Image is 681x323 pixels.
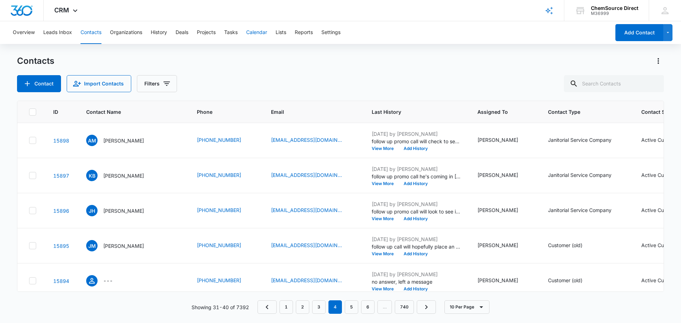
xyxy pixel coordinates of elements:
a: Page 6 [361,300,375,314]
p: no answer, left a message [372,278,460,285]
button: Calendar [246,21,267,44]
div: Customer (old) [548,241,582,249]
a: Navigate to contact details page for Jason Motsinger [53,243,69,249]
a: Page 5 [345,300,358,314]
button: Add History [399,217,433,221]
a: [PHONE_NUMBER] [197,136,241,144]
div: [PERSON_NAME] [477,136,518,144]
button: View More [372,252,399,256]
div: Email - booker336@gmail.com - Select to Edit Field [271,171,355,180]
span: ID [53,108,59,116]
span: Contact Type [548,108,614,116]
span: JM [86,240,98,251]
div: Phone - (336) 473-8588 - Select to Edit Field [197,171,254,180]
div: Customer (old) [548,277,582,284]
button: Lists [276,21,286,44]
a: Navigate to contact details page for service@martinlcpw.com [53,278,69,284]
button: Projects [197,21,216,44]
div: Email - hairstonjanitorialsvcs99@gmail.com - Select to Edit Field [271,206,355,215]
button: Add Contact [17,75,61,92]
button: Add History [399,252,433,256]
p: Showing 31-40 of 7392 [192,303,249,311]
span: Email [271,108,344,116]
a: Navigate to contact details page for Jordan Hairston [53,208,69,214]
div: Contact Type - Customer (old) - Select to Edit Field [548,241,595,250]
h1: Contacts [17,56,54,66]
button: Add Contact [615,24,663,41]
div: Active Customer [641,136,680,144]
button: Leads Inbox [43,21,72,44]
div: [PERSON_NAME] [477,171,518,179]
a: Page 740 [395,300,414,314]
button: Settings [321,21,340,44]
p: follow up promo call he's coming in [DATE] [372,173,460,180]
div: Contact Type - Janitorial Service Company - Select to Edit Field [548,136,624,145]
span: Contact Name [86,108,170,116]
button: History [151,21,167,44]
button: View More [372,217,399,221]
div: Assigned To - Chris Lozzi - Select to Edit Field [477,241,531,250]
a: [EMAIL_ADDRESS][DOMAIN_NAME] [271,171,342,179]
a: [PHONE_NUMBER] [197,241,241,249]
div: Contact Name - Kareem Booker - Select to Edit Field [86,170,157,181]
button: Add History [399,287,433,291]
button: Actions [653,55,664,67]
div: Contact Type - Janitorial Service Company - Select to Edit Field [548,206,624,215]
a: [EMAIL_ADDRESS][DOMAIN_NAME] [271,277,342,284]
div: Contact Name - Alejandra Medina - Select to Edit Field [86,135,157,146]
p: follow up call will hopefully place an order [DATE] [372,243,460,250]
button: Add History [399,146,433,151]
p: [PERSON_NAME] [103,207,144,215]
div: Phone - (336) 354-5766 - Select to Edit Field [197,136,254,145]
button: Tasks [224,21,238,44]
span: AM [86,135,98,146]
a: [PHONE_NUMBER] [197,206,241,214]
span: Phone [197,108,244,116]
div: Active Customer [641,206,680,214]
div: Contact Name - Jordan Hairston - Select to Edit Field [86,205,157,216]
p: [PERSON_NAME] [103,137,144,144]
button: Filters [137,75,177,92]
a: Page 2 [296,300,309,314]
span: JH [86,205,98,216]
button: Organizations [110,21,142,44]
div: Assigned To - Chris Lozzi - Select to Edit Field [477,277,531,285]
p: [DATE] by [PERSON_NAME] [372,271,460,278]
div: Active Customer [641,277,680,284]
div: Assigned To - Chris Lozzi - Select to Edit Field [477,136,531,145]
p: [PERSON_NAME] [103,172,144,179]
div: Assigned To - Chris Lozzi - Select to Edit Field [477,206,531,215]
div: Contact Type - Janitorial Service Company - Select to Edit Field [548,171,624,180]
span: CRM [54,6,69,14]
a: [EMAIL_ADDRESS][DOMAIN_NAME] [271,136,342,144]
div: Contact Name - - Select to Edit Field [86,275,126,286]
div: Janitorial Service Company [548,171,611,179]
div: Janitorial Service Company [548,206,611,214]
a: [PHONE_NUMBER] [197,171,241,179]
div: Active Customer [641,171,680,179]
nav: Pagination [258,300,436,314]
div: Email - motsingerjason@gmail.com - Select to Edit Field [271,241,355,250]
div: account id [591,11,638,16]
button: View More [372,146,399,151]
a: Navigate to contact details page for Alejandra Medina [53,138,69,144]
p: [DATE] by [PERSON_NAME] [372,200,460,208]
span: Assigned To [477,108,521,116]
span: KB [86,170,98,181]
a: Page 3 [312,300,326,314]
button: Add History [399,182,433,186]
a: [EMAIL_ADDRESS][DOMAIN_NAME] [271,241,342,249]
button: Overview [13,21,35,44]
a: Navigate to contact details page for Kareem Booker [53,173,69,179]
p: --- [103,277,113,284]
a: Next Page [417,300,436,314]
div: [PERSON_NAME] [477,206,518,214]
p: follow up promo call will check to see if they need anything [DATE] [372,138,460,145]
button: Import Contacts [67,75,131,92]
div: Email - anaalejandracarrillo@yahoo.com - Select to Edit Field [271,136,355,145]
div: Janitorial Service Company [548,136,611,144]
p: follow up promo call will look to see if he needs anything, and will order by COB [DATE] [372,208,460,215]
div: Contact Type - Customer (old) - Select to Edit Field [548,277,595,285]
p: [DATE] by [PERSON_NAME] [372,235,460,243]
p: [DATE] by [PERSON_NAME] [372,130,460,138]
